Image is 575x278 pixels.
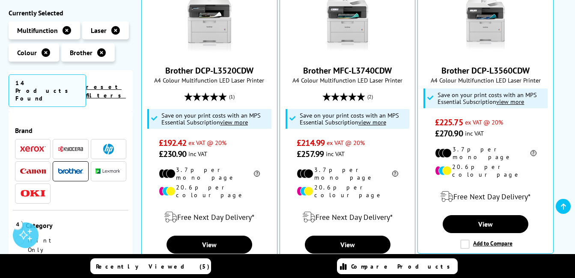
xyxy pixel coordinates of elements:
span: Brother [70,48,92,57]
span: Brand [15,126,126,135]
img: Lexmark [95,169,121,174]
u: view more [496,98,524,106]
span: Save on your print costs with an MPS Essential Subscription [438,91,537,106]
a: Canon [20,166,46,177]
a: Xerox [20,144,46,154]
li: 20.6p per colour page [297,183,398,199]
label: Add to Compare [460,240,512,249]
a: Brother DCP-L3520CDW [177,50,241,58]
a: Print Only [15,236,71,254]
a: Kyocera [58,144,83,154]
img: Kyocera [58,146,83,152]
a: OKI [20,188,46,199]
div: Currently Selected [9,9,133,17]
span: Multifunction [17,26,58,35]
span: (1) [229,89,235,105]
div: modal_delivery [284,205,411,229]
a: Brother MFC-L3740CDW [303,65,392,76]
img: HP [103,144,114,154]
a: Lexmark [95,166,121,177]
a: Brother DCP-L3560CDW [441,65,530,76]
a: Compare Products [337,258,458,274]
a: HP [95,144,121,154]
a: reset filters [86,83,126,99]
span: £257.99 [297,148,324,160]
span: Save on your print costs with an MPS Essential Subscription [161,111,261,126]
span: ex VAT @ 20% [188,139,226,147]
span: 14 Products Found [9,74,86,107]
img: Brother [58,168,83,174]
div: modal_delivery [146,205,273,229]
span: Colour [17,48,37,57]
span: £270.90 [435,128,463,139]
span: Compare Products [351,263,455,270]
img: OKI [20,190,46,197]
span: ex VAT @ 20% [465,118,503,126]
a: Brother DCP-L3520CDW [165,65,253,76]
span: A4 Colour Multifunction LED Laser Printer [146,76,273,84]
span: ex VAT @ 20% [327,139,365,147]
a: Brother MFC-L3740CDW [316,50,380,58]
span: £192.42 [159,137,187,148]
a: Brother [58,166,83,177]
span: Laser [91,26,107,35]
span: Save on your print costs with an MPS Essential Subscription [300,111,399,126]
span: inc VAT [188,150,207,158]
span: Recently Viewed (5) [96,263,210,270]
a: View [305,236,390,254]
img: Xerox [20,146,46,152]
span: £225.75 [435,117,463,128]
a: View [443,215,528,233]
li: 3.7p per mono page [159,166,260,181]
a: View [167,236,252,254]
span: inc VAT [465,129,484,137]
u: view more [220,118,248,126]
div: 4 [13,219,22,229]
li: 3.7p per mono page [435,145,536,161]
a: Recently Viewed (5) [90,258,211,274]
span: £214.99 [297,137,325,148]
li: 3.7p per mono page [297,166,398,181]
li: 20.6p per colour page [435,163,536,178]
li: 20.6p per colour page [159,183,260,199]
div: modal_delivery [422,185,549,209]
span: A4 Colour Multifunction LED Laser Printer [422,76,549,84]
span: inc VAT [326,150,345,158]
span: (2) [367,89,373,105]
span: £230.90 [159,148,187,160]
img: Canon [20,169,46,174]
span: A4 Colour Multifunction LED Laser Printer [284,76,411,84]
a: Brother DCP-L3560CDW [453,50,518,58]
u: view more [358,118,386,126]
span: Category [26,221,126,231]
